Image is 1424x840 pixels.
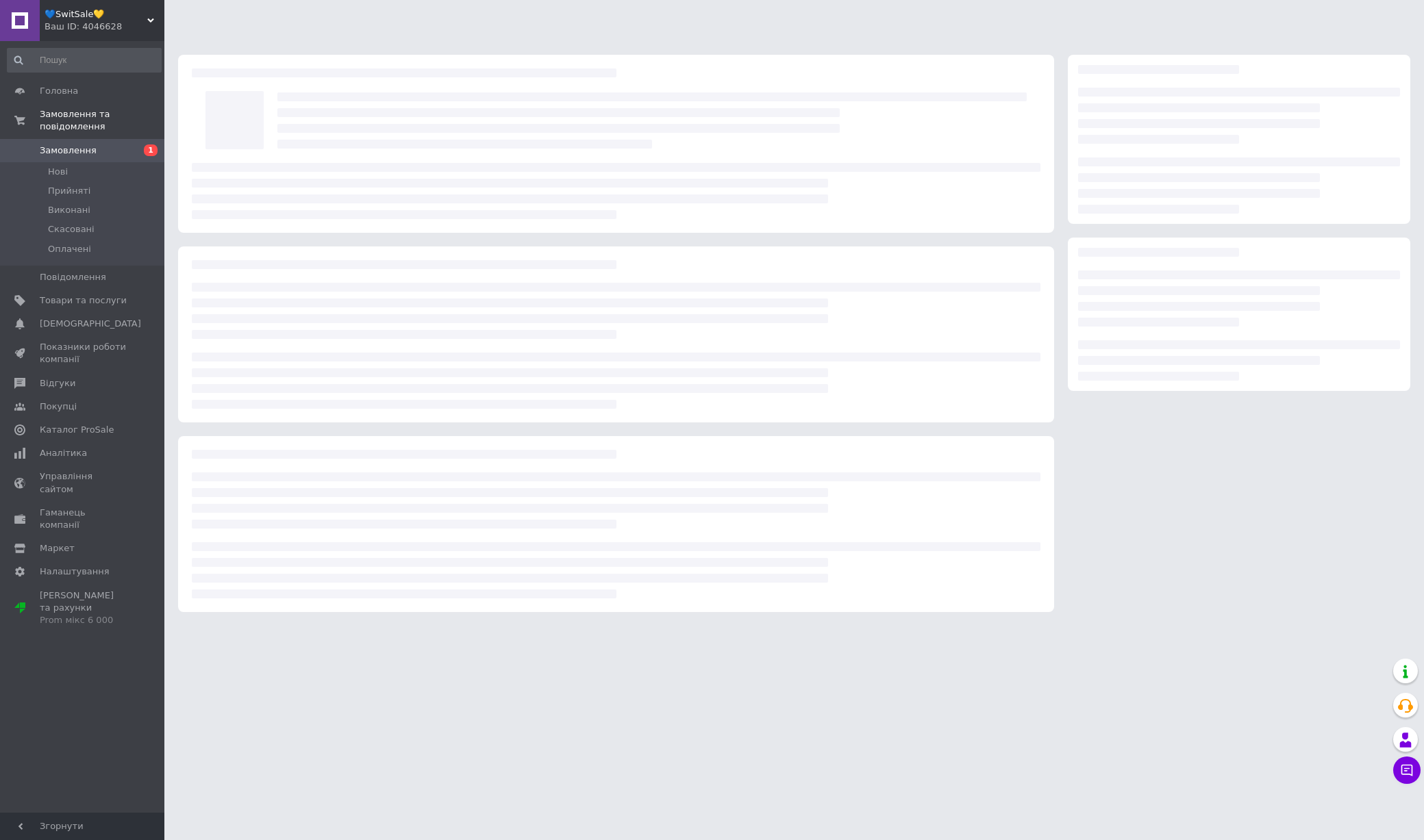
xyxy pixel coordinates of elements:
span: [DEMOGRAPHIC_DATA] [40,318,141,330]
span: Налаштування [40,565,110,578]
span: Головна [40,85,78,97]
div: Prom мікс 6 000 [40,614,127,626]
span: Маркет [40,542,75,555]
span: Нові [48,166,68,178]
span: Покупці [40,400,77,413]
button: Чат з покупцем [1393,756,1421,784]
span: Аналітика [40,447,87,459]
span: Замовлення [40,144,97,157]
span: Скасовані [48,223,95,236]
input: Пошук [7,48,162,73]
span: Гаманець компанії [40,507,127,531]
div: Ваш ID: 4046628 [45,21,164,33]
span: Показники роботи компанії [40,341,127,366]
span: Повідомлення [40,271,106,283]
span: Оплачені [48,243,91,255]
span: [PERSON_NAME] та рахунки [40,589,127,627]
span: Відгуки [40,377,75,390]
span: 💙SwitSale💛 [45,8,147,21]
span: Замовлення та повідомлення [40,108,164,133]
span: Виконані [48,204,90,216]
span: Товари та послуги [40,294,127,307]
span: 1 [144,144,158,156]
span: Прийняті [48,185,90,197]
span: Управління сайтом [40,470,127,495]
span: Каталог ProSale [40,424,114,436]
